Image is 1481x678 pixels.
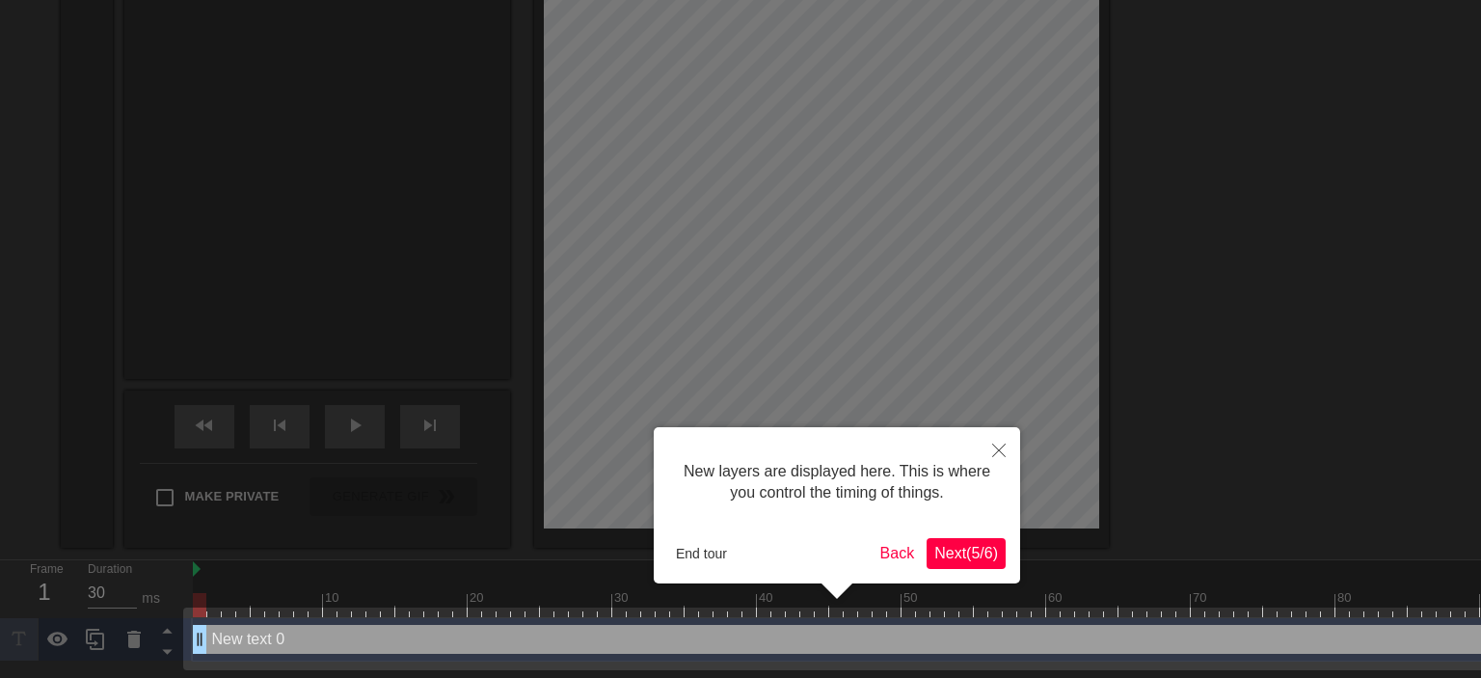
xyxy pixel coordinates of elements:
[934,545,998,561] span: Next ( 5 / 6 )
[668,442,1006,524] div: New layers are displayed here. This is where you control the timing of things.
[668,539,735,568] button: End tour
[927,538,1006,569] button: Next
[873,538,923,569] button: Back
[978,427,1020,472] button: Close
